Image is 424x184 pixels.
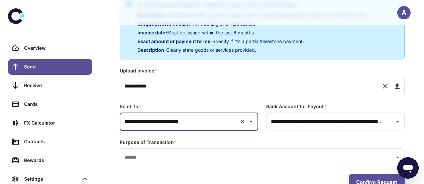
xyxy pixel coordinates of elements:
[397,157,419,179] iframe: Button to launch messaging window
[137,29,367,36] p: - Must be issued within the last 6 months.
[24,119,88,127] div: FX Calculator
[24,157,88,164] div: Rewards
[8,134,92,150] a: Contacts
[120,67,157,74] label: Upload Invoice
[137,46,367,54] p: - Clearly state goods or services provided.
[24,101,88,108] div: Cards
[120,103,142,110] label: Send To
[137,47,164,53] span: Description
[24,44,88,52] div: Overview
[266,103,327,110] label: Bank Account for Payout
[8,115,92,131] a: FX Calculator
[137,30,165,35] span: Invoice date
[8,40,92,56] a: Overview
[24,82,88,89] div: Receive
[8,96,92,112] a: Cards
[393,153,402,162] button: Open
[397,6,411,19] button: A
[24,63,88,70] div: Send
[120,139,177,146] label: Purpose of Transaction
[238,117,247,126] button: Clear
[137,38,210,44] span: Exact amount or payment terms
[393,117,402,126] button: Open
[8,77,92,94] a: Receive
[24,175,78,183] div: Settings
[246,117,256,126] button: Open
[8,59,92,75] a: Send
[24,138,88,145] div: Contacts
[137,38,367,45] p: - Specify if it’s a partial/milestone payment.
[8,152,92,168] a: Rewards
